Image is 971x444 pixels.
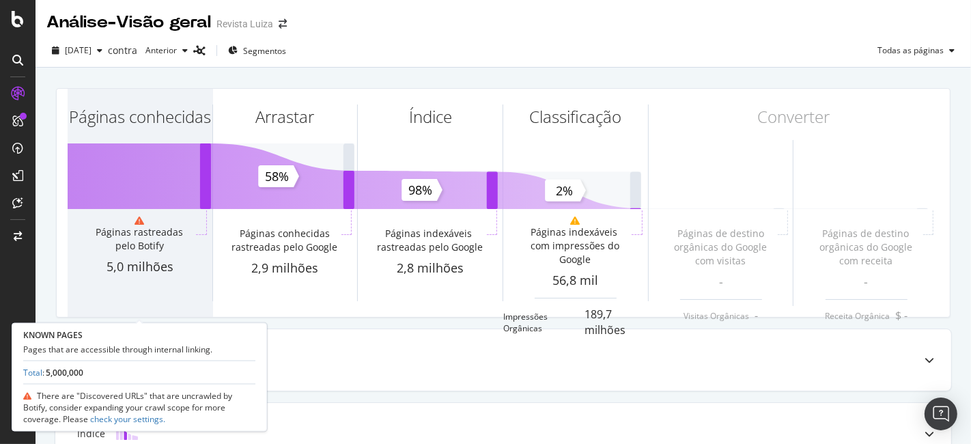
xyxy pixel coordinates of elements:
font: Receita Orgânica [825,310,890,322]
font: Segmentos [243,45,286,57]
div: Pages that are accessible through internal linking. [23,344,255,355]
a: Total [23,367,42,378]
font: Visitas Orgânicas [684,310,750,322]
font: Visão geral [116,14,211,31]
font: Análise [46,14,108,31]
font: Páginas conhecidas rastreadas pelo Google [232,227,338,253]
div: KNOWN PAGES [23,329,255,341]
font: - [108,14,116,31]
font: 56,8 mil [552,272,598,288]
font: Classificação [529,105,621,128]
font: Páginas rastreadas pelo Botify [96,225,183,252]
span: Todas as páginas [872,44,944,56]
div: : [23,367,83,378]
span: 5,000,000 [46,367,83,378]
button: [DATE] [46,40,108,61]
span: 23 de agosto de 2025 [65,44,92,56]
font: Índice [409,105,452,128]
font: Páginas conhecidas [69,105,211,128]
font: Páginas indexáveis ​​com impressões do Google [531,225,620,266]
a: check your settings. [88,413,165,425]
font: Índice [77,427,105,440]
font: 189,7 milhões [585,307,625,337]
font: [DATE] [65,44,92,56]
font: 5,0 milhões [107,258,173,275]
font: Revista Luiza [216,18,273,29]
font: 2,8 milhões [397,260,464,276]
font: 2,9 milhões [252,260,319,276]
span: Anterior [140,44,177,56]
div: seta para a direita-seta para a esquerda [279,19,287,29]
button: Anterior [140,40,193,61]
span: There are "Discovered URLs" that are uncrawled by Botify, consider expanding your crawl scope for... [23,390,232,425]
font: $ - [895,308,907,323]
div: Abra o Intercom Messenger [925,398,957,430]
font: Arrastar [256,105,315,128]
font: Páginas indexáveis ​​rastreadas pelo Google [377,227,483,253]
button: Segmentos [223,40,292,61]
font: Todas as páginas [877,44,944,56]
font: Impressões Orgânicas [503,311,548,334]
img: ícone de bloco [116,427,138,440]
font: contra [108,44,137,57]
font: - [755,308,759,323]
button: Todas as páginas [872,40,960,61]
font: Anterior [145,44,177,56]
